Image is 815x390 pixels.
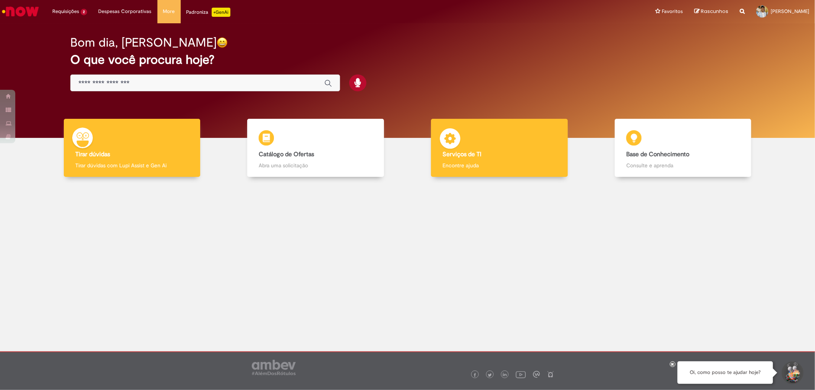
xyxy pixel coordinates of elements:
span: Despesas Corporativas [99,8,152,15]
span: Rascunhos [701,8,728,15]
b: Catálogo de Ofertas [259,150,314,158]
div: Padroniza [186,8,230,17]
img: logo_footer_linkedin.png [503,373,507,377]
a: Base de Conhecimento Consulte e aprenda [591,119,775,177]
img: logo_footer_youtube.png [516,369,526,379]
a: Tirar dúvidas Tirar dúvidas com Lupi Assist e Gen Ai [40,119,224,177]
p: Tirar dúvidas com Lupi Assist e Gen Ai [75,162,189,169]
a: Serviços de TI Encontre ajuda [408,119,591,177]
img: logo_footer_ambev_rotulo_gray.png [252,360,296,375]
p: +GenAi [212,8,230,17]
span: Favoritos [662,8,683,15]
span: Requisições [52,8,79,15]
b: Serviços de TI [442,150,481,158]
img: logo_footer_workplace.png [533,371,540,378]
p: Abra uma solicitação [259,162,372,169]
a: Catálogo de Ofertas Abra uma solicitação [224,119,408,177]
a: Rascunhos [694,8,728,15]
img: ServiceNow [1,4,40,19]
span: [PERSON_NAME] [771,8,809,15]
img: logo_footer_naosei.png [547,371,554,378]
img: logo_footer_twitter.png [488,373,492,377]
b: Base de Conhecimento [626,150,689,158]
span: More [163,8,175,15]
h2: O que você procura hoje? [70,53,744,66]
div: Oi, como posso te ajudar hoje? [677,361,773,384]
h2: Bom dia, [PERSON_NAME] [70,36,217,49]
button: Iniciar Conversa de Suporte [781,361,804,384]
b: Tirar dúvidas [75,150,110,158]
img: logo_footer_facebook.png [473,373,477,377]
img: happy-face.png [217,37,228,48]
p: Encontre ajuda [442,162,556,169]
span: 2 [81,9,87,15]
p: Consulte e aprenda [626,162,740,169]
